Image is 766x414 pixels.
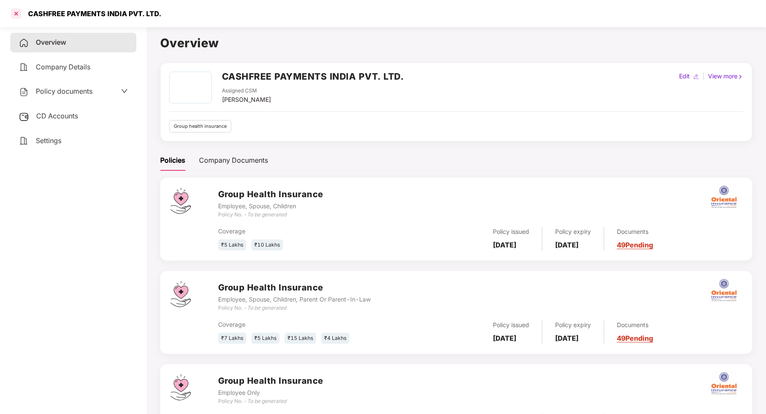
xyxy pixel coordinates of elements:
[218,388,323,397] div: Employee Only
[23,9,161,18] div: CASHFREE PAYMENTS INDIA PVT. LTD.
[170,374,191,400] img: svg+xml;base64,PHN2ZyB4bWxucz0iaHR0cDovL3d3dy53My5vcmcvMjAwMC9zdmciIHdpZHRoPSI0Ny43MTQiIGhlaWdodD...
[555,227,591,236] div: Policy expiry
[493,227,529,236] div: Policy issued
[218,374,323,388] h3: Group Health Insurance
[709,368,739,398] img: oi.png
[218,295,371,304] div: Employee, Spouse, Children, Parent Or Parent-In-Law
[677,72,691,81] div: Edit
[706,72,745,81] div: View more
[19,38,29,48] img: svg+xml;base64,PHN2ZyB4bWxucz0iaHR0cDovL3d3dy53My5vcmcvMjAwMC9zdmciIHdpZHRoPSIyNCIgaGVpZ2h0PSIyNC...
[285,333,316,344] div: ₹15 Lakhs
[555,320,591,330] div: Policy expiry
[617,334,653,342] a: 49 Pending
[251,239,283,251] div: ₹10 Lakhs
[36,63,90,71] span: Company Details
[218,201,323,211] div: Employee, Spouse, Children
[160,155,185,166] div: Policies
[251,333,279,344] div: ₹5 Lakhs
[121,88,128,95] span: down
[19,62,29,72] img: svg+xml;base64,PHN2ZyB4bWxucz0iaHR0cDovL3d3dy53My5vcmcvMjAwMC9zdmciIHdpZHRoPSIyNCIgaGVpZ2h0PSIyNC...
[218,281,371,294] h3: Group Health Insurance
[169,120,231,132] div: Group health insurance
[617,227,653,236] div: Documents
[247,211,286,218] i: To be generated
[493,334,516,342] b: [DATE]
[218,304,371,312] div: Policy No. -
[555,334,579,342] b: [DATE]
[218,320,393,329] div: Coverage
[709,275,739,305] img: oi.png
[493,320,529,330] div: Policy issued
[218,397,323,405] div: Policy No. -
[247,305,286,311] i: To be generated
[160,34,752,52] h1: Overview
[218,227,393,236] div: Coverage
[218,333,246,344] div: ₹7 Lakhs
[218,239,246,251] div: ₹5 Lakhs
[321,333,349,344] div: ₹4 Lakhs
[170,281,191,307] img: svg+xml;base64,PHN2ZyB4bWxucz0iaHR0cDovL3d3dy53My5vcmcvMjAwMC9zdmciIHdpZHRoPSI0Ny43MTQiIGhlaWdodD...
[36,87,92,95] span: Policy documents
[19,136,29,146] img: svg+xml;base64,PHN2ZyB4bWxucz0iaHR0cDovL3d3dy53My5vcmcvMjAwMC9zdmciIHdpZHRoPSIyNCIgaGVpZ2h0PSIyNC...
[701,72,706,81] div: |
[19,112,29,122] img: svg+xml;base64,PHN2ZyB3aWR0aD0iMjUiIGhlaWdodD0iMjQiIHZpZXdCb3g9IjAgMCAyNSAyNCIgZmlsbD0ibm9uZSIgeG...
[709,182,739,212] img: oi.png
[36,38,66,46] span: Overview
[222,69,404,83] h2: CASHFREE PAYMENTS INDIA PVT. LTD.
[199,155,268,166] div: Company Documents
[218,188,323,201] h3: Group Health Insurance
[170,188,191,214] img: svg+xml;base64,PHN2ZyB4bWxucz0iaHR0cDovL3d3dy53My5vcmcvMjAwMC9zdmciIHdpZHRoPSI0Ny43MTQiIGhlaWdodD...
[247,398,286,404] i: To be generated
[555,241,579,249] b: [DATE]
[617,320,653,330] div: Documents
[36,136,61,145] span: Settings
[693,74,699,80] img: editIcon
[493,241,516,249] b: [DATE]
[19,87,29,97] img: svg+xml;base64,PHN2ZyB4bWxucz0iaHR0cDovL3d3dy53My5vcmcvMjAwMC9zdmciIHdpZHRoPSIyNCIgaGVpZ2h0PSIyNC...
[36,112,78,120] span: CD Accounts
[222,95,271,104] div: [PERSON_NAME]
[617,241,653,249] a: 49 Pending
[737,74,743,80] img: rightIcon
[222,87,271,95] div: Assigned CSM
[218,211,323,219] div: Policy No. -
